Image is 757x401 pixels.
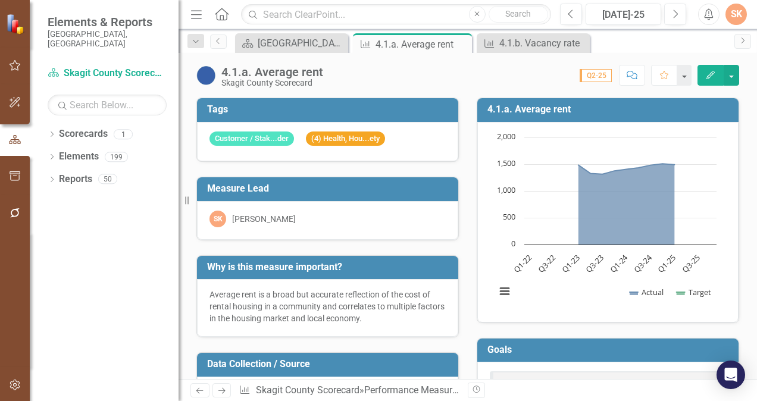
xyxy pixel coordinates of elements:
[376,37,469,52] div: 4.1.a. Average rent
[48,15,167,29] span: Elements & Reports
[207,104,452,115] h3: Tags
[725,4,747,25] button: SK
[489,6,548,23] button: Search
[196,66,215,85] img: No Information
[490,131,722,310] svg: Interactive chart
[241,4,551,25] input: Search ClearPoint...
[497,131,515,142] text: 2,000
[490,131,726,310] div: Chart. Highcharts interactive chart.
[505,9,531,18] span: Search
[48,67,167,80] a: Skagit County Scorecard
[59,127,108,141] a: Scorecards
[238,36,345,51] a: [GEOGRAPHIC_DATA] Page
[6,14,27,35] img: ClearPoint Strategy
[677,287,711,297] button: Show Target
[586,4,661,25] button: [DATE]-25
[717,361,745,389] div: Open Intercom Messenger
[608,252,630,274] text: Q1-24
[496,378,511,392] img: Not Defined
[59,150,99,164] a: Elements
[580,69,612,82] span: Q2-25
[256,384,359,396] a: Skagit County Scorecard
[98,174,117,184] div: 50
[583,252,605,274] text: Q3-23
[503,211,515,222] text: 500
[511,252,533,274] text: Q1-22
[590,8,657,22] div: [DATE]-25
[630,287,664,297] button: Show Actual
[559,252,581,274] text: Q1-23
[497,184,515,195] text: 1,000
[306,131,385,146] span: (4) Health, Hou...ety
[680,252,702,274] text: Q3-25
[221,65,323,79] div: 4.1.a. Average rent
[499,36,587,51] div: 4.1.b. Vacancy rate
[496,283,513,300] button: View chart menu, Chart
[207,183,452,194] h3: Measure Lead
[221,79,323,87] div: Skagit County Scorecard
[656,252,678,274] text: Q1-25
[207,359,452,369] h3: Data Collection / Source
[209,289,446,324] p: Average rent is a broad but accurate reflection of the cost of rental housing in a community and ...
[497,158,515,168] text: 1,500
[48,95,167,115] input: Search Below...
[480,36,587,51] a: 4.1.b. Vacancy rate
[207,262,452,272] h3: Why is this measure important?
[258,36,345,51] div: [GEOGRAPHIC_DATA] Page
[48,29,167,49] small: [GEOGRAPHIC_DATA], [GEOGRAPHIC_DATA]
[105,152,128,162] div: 199
[209,211,226,227] div: SK
[239,384,459,397] div: » »
[364,384,462,396] a: Performance Measures
[487,344,733,355] h3: Goals
[114,129,133,139] div: 1
[511,238,515,249] text: 0
[487,104,733,115] h3: 4.1.a. Average rent
[59,173,92,186] a: Reports
[631,252,654,274] text: Q3-24
[209,131,294,146] span: Customer / Stak...der
[536,252,558,274] text: Q3-22
[232,213,296,225] div: [PERSON_NAME]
